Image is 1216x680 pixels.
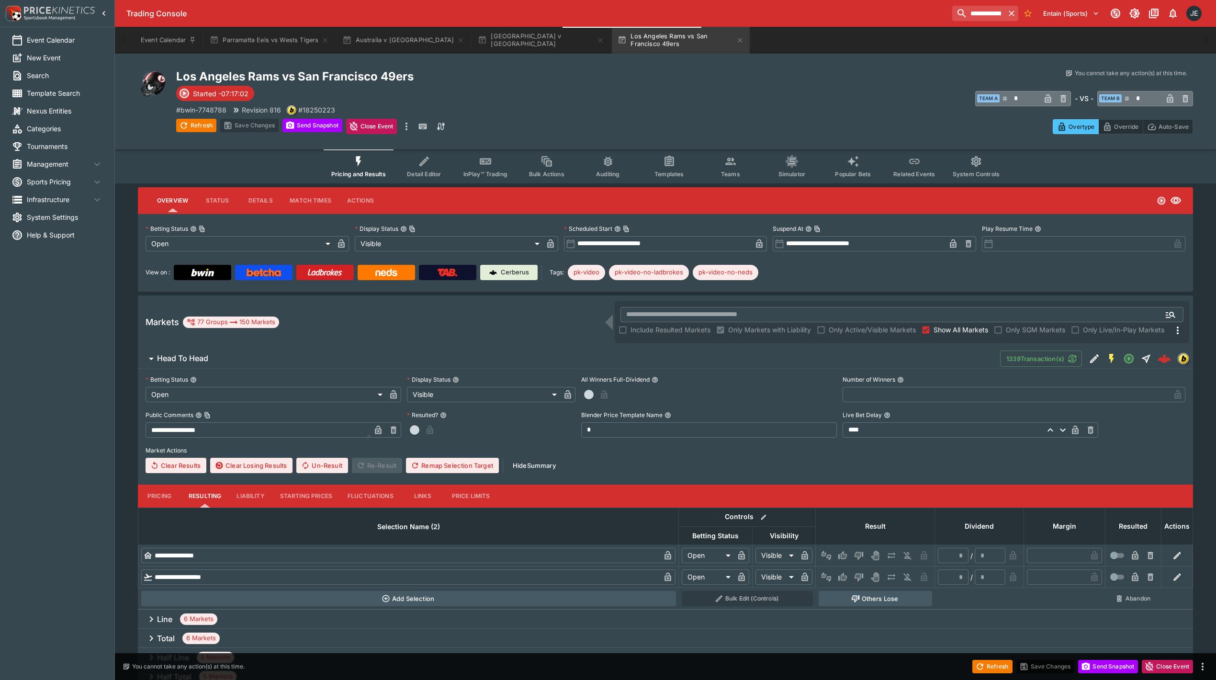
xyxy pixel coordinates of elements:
[181,485,229,508] button: Resulting
[1114,122,1138,132] p: Override
[407,411,438,419] p: Resulted?
[367,521,450,533] span: Selection Name (2)
[757,511,770,523] button: Bulk edit
[1105,508,1161,544] th: Resulted
[851,548,867,563] button: Lose
[1159,122,1189,132] p: Auto-Save
[1000,351,1082,367] button: 1339Transaction(s)
[296,458,348,473] span: Un-Result
[400,226,407,232] button: Display StatusCopy To Clipboard
[1035,226,1041,232] button: Play Resume Time
[401,485,444,508] button: Links
[132,662,245,671] p: You cannot take any action(s) at this time.
[1069,122,1094,132] p: Overtype
[1178,353,1189,364] div: bwin
[778,170,805,178] span: Simulator
[337,27,470,54] button: Australia v [GEOGRAPHIC_DATA]
[239,189,282,212] button: Details
[977,94,1000,102] span: Team A
[146,375,188,384] p: Betting Status
[970,551,973,561] div: /
[564,225,612,233] p: Scheduled Start
[190,376,197,383] button: Betting Status
[355,236,543,251] div: Visible
[27,106,103,116] span: Nexus Entities
[407,375,450,384] p: Display Status
[1155,349,1174,368] a: b36f7adc-158e-4e5f-ba76-2e42c63c3d4c
[146,411,193,419] p: Public Comments
[835,569,850,585] button: Win
[138,485,181,508] button: Pricing
[867,569,883,585] button: Void
[406,458,499,473] button: Remap Selection Target
[952,6,1005,21] input: search
[1164,5,1182,22] button: Notifications
[157,634,175,644] h6: Total
[816,508,935,544] th: Result
[1078,660,1138,673] button: Send Snapshot
[1170,195,1182,206] svg: Visible
[721,170,740,178] span: Teams
[157,653,189,663] h6: Half Line
[1126,5,1143,22] button: Toggle light/dark mode
[693,265,758,280] div: Betting Target: cerberus
[851,569,867,585] button: Lose
[195,412,202,419] button: Public CommentsCopy To Clipboard
[452,376,459,383] button: Display Status
[340,485,401,508] button: Fluctuations
[146,236,334,251] div: Open
[324,149,1007,183] div: Event type filters
[805,226,812,232] button: Suspend AtCopy To Clipboard
[287,106,296,114] img: bwin.png
[1143,119,1193,134] button: Auto-Save
[24,16,76,20] img: Sportsbook Management
[1006,325,1065,335] span: Only SGM Markets
[1108,591,1159,606] button: Abandon
[3,4,22,23] img: PriceKinetics Logo
[1161,508,1193,544] th: Actions
[1172,325,1183,336] svg: More
[1158,352,1171,365] img: logo-cerberus--red.svg
[204,27,335,54] button: Parramatta Eels vs Wests Tigers
[193,89,248,99] p: Started -07:17:02
[352,458,402,473] span: Re-Result
[204,412,211,419] button: Copy To Clipboard
[149,189,196,212] button: Overview
[682,530,749,542] span: Betting Status
[126,9,948,19] div: Trading Console
[298,105,335,115] p: Copy To Clipboard
[1123,353,1135,364] svg: Open
[900,569,915,585] button: Eliminated In Play
[187,317,275,328] div: 77 Groups 150 Markets
[138,69,169,100] img: american_football.png
[835,170,871,178] span: Popular Bets
[550,265,564,280] label: Tags:
[24,7,95,14] img: PriceKinetics
[819,569,834,585] button: Not Set
[27,194,91,204] span: Infrastructure
[773,225,803,233] p: Suspend At
[229,485,272,508] button: Liability
[27,70,103,80] span: Search
[27,35,103,45] span: Event Calendar
[176,69,685,84] h2: Copy To Clipboard
[652,376,658,383] button: All Winners Full-Dividend
[146,317,179,328] h5: Markets
[614,226,621,232] button: Scheduled StartCopy To Clipboard
[897,376,904,383] button: Number of Winners
[893,170,935,178] span: Related Events
[135,27,202,54] button: Event Calendar
[191,269,214,276] img: Bwin
[631,325,710,335] span: Include Resulted Markets
[581,375,650,384] p: All Winners Full-Dividend
[1186,6,1202,21] div: James Edlin
[409,226,416,232] button: Copy To Clipboard
[287,105,296,115] div: bwin
[867,548,883,563] button: Void
[501,268,529,277] p: Cerberus
[664,412,671,419] button: Blender Price Template Name
[972,660,1013,673] button: Refresh
[884,548,899,563] button: Push
[176,119,216,132] button: Refresh
[884,569,899,585] button: Push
